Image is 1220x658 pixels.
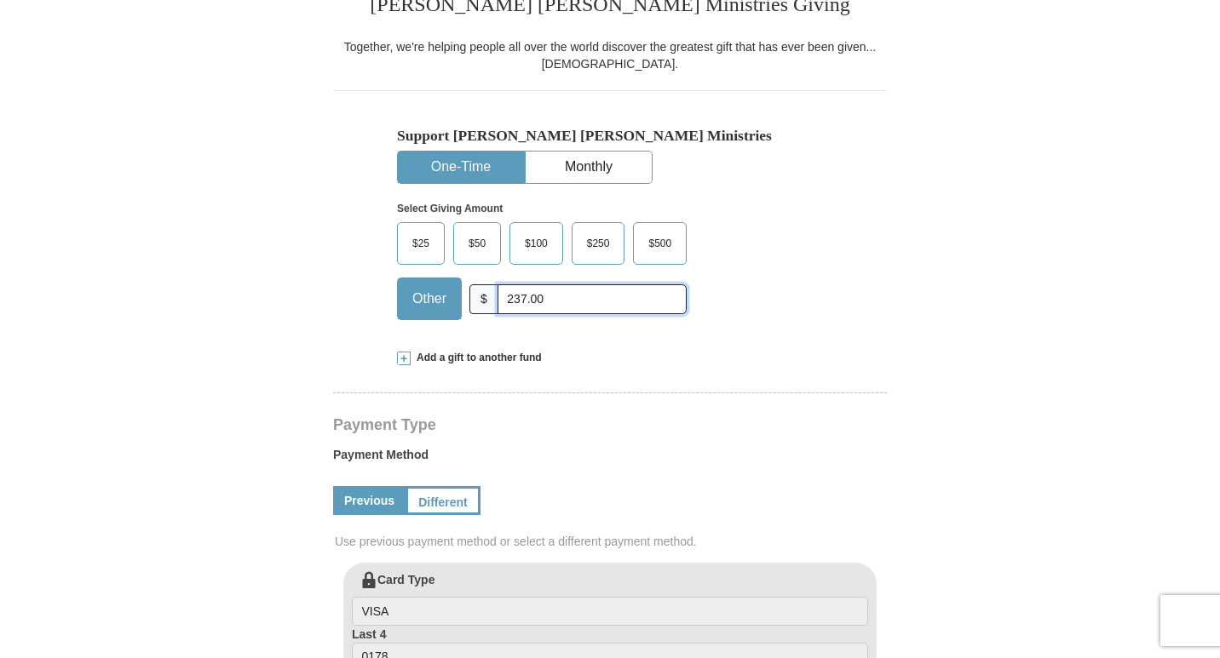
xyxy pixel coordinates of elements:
[333,486,406,515] a: Previous
[469,284,498,314] span: $
[411,351,542,365] span: Add a gift to another fund
[333,446,887,472] label: Payment Method
[404,286,455,312] span: Other
[516,231,556,256] span: $100
[397,203,503,215] strong: Select Giving Amount
[404,231,438,256] span: $25
[333,418,887,432] h4: Payment Type
[335,533,889,550] span: Use previous payment method or select a different payment method.
[578,231,619,256] span: $250
[640,231,680,256] span: $500
[406,486,481,515] a: Different
[352,597,868,626] input: Card Type
[333,38,887,72] div: Together, we're helping people all over the world discover the greatest gift that has ever been g...
[398,152,524,183] button: One-Time
[352,571,868,626] label: Card Type
[460,231,494,256] span: $50
[526,152,652,183] button: Monthly
[397,127,823,145] h5: Support [PERSON_NAME] [PERSON_NAME] Ministries
[498,284,687,314] input: Other Amount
